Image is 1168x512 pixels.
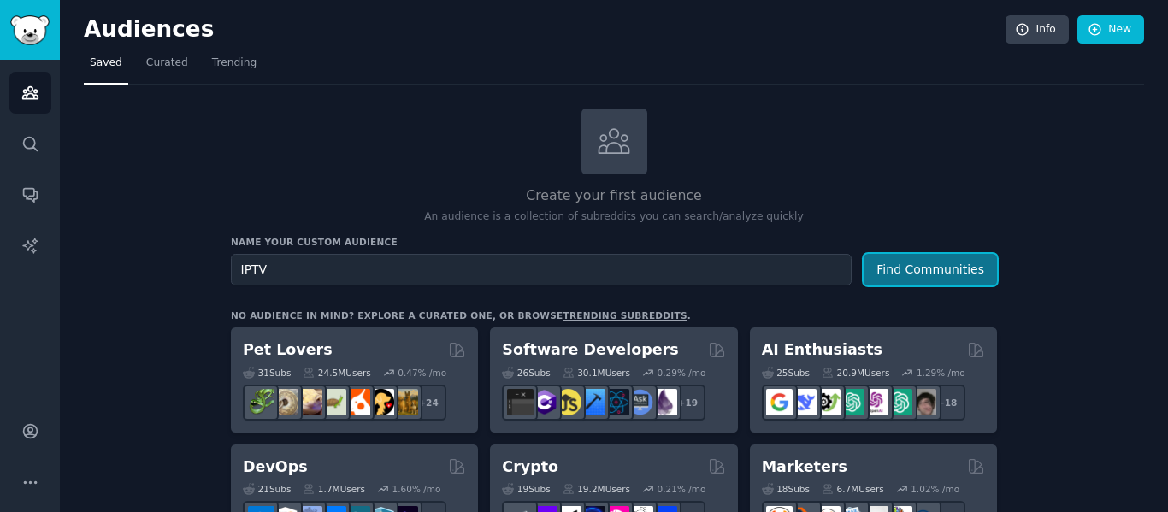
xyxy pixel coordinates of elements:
[248,389,274,415] img: herpetology
[231,236,997,248] h3: Name your custom audience
[658,483,706,495] div: 0.21 % /mo
[1077,15,1144,44] a: New
[838,389,864,415] img: chatgpt_promptDesign
[212,56,257,71] span: Trending
[603,389,629,415] img: reactnative
[392,389,418,415] img: dogbreed
[243,456,308,478] h2: DevOps
[84,50,128,85] a: Saved
[651,389,677,415] img: elixir
[272,389,298,415] img: ballpython
[10,15,50,45] img: GummySearch logo
[231,309,691,321] div: No audience in mind? Explore a curated one, or browse .
[814,389,841,415] img: AItoolsCatalog
[790,389,817,415] img: DeepSeek
[531,389,557,415] img: csharp
[864,254,997,285] button: Find Communities
[206,50,263,85] a: Trending
[579,389,605,415] img: iOSProgramming
[563,367,630,379] div: 30.1M Users
[296,389,322,415] img: leopardgeckos
[303,367,370,379] div: 24.5M Users
[822,483,884,495] div: 6.7M Users
[563,483,630,495] div: 19.2M Users
[502,456,558,478] h2: Crypto
[563,310,687,321] a: trending subreddits
[502,339,678,361] h2: Software Developers
[502,483,550,495] div: 19 Sub s
[368,389,394,415] img: PetAdvice
[90,56,122,71] span: Saved
[303,483,365,495] div: 1.7M Users
[911,483,959,495] div: 1.02 % /mo
[862,389,888,415] img: OpenAIDev
[410,385,446,421] div: + 24
[1006,15,1069,44] a: Info
[502,367,550,379] div: 26 Sub s
[320,389,346,415] img: turtle
[507,389,534,415] img: software
[910,389,936,415] img: ArtificalIntelligence
[627,389,653,415] img: AskComputerScience
[762,339,882,361] h2: AI Enthusiasts
[231,209,997,225] p: An audience is a collection of subreddits you can search/analyze quickly
[392,483,441,495] div: 1.60 % /mo
[822,367,889,379] div: 20.9M Users
[766,389,793,415] img: GoogleGeminiAI
[146,56,188,71] span: Curated
[140,50,194,85] a: Curated
[670,385,705,421] div: + 19
[929,385,965,421] div: + 18
[917,367,965,379] div: 1.29 % /mo
[658,367,706,379] div: 0.29 % /mo
[398,367,446,379] div: 0.47 % /mo
[762,367,810,379] div: 25 Sub s
[555,389,581,415] img: learnjavascript
[344,389,370,415] img: cockatiel
[231,185,997,207] h2: Create your first audience
[243,483,291,495] div: 21 Sub s
[762,456,847,478] h2: Marketers
[762,483,810,495] div: 18 Sub s
[84,16,1006,44] h2: Audiences
[243,367,291,379] div: 31 Sub s
[886,389,912,415] img: chatgpt_prompts_
[243,339,333,361] h2: Pet Lovers
[231,254,852,285] input: Pick a short name, like "Digital Marketers" or "Movie-Goers"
